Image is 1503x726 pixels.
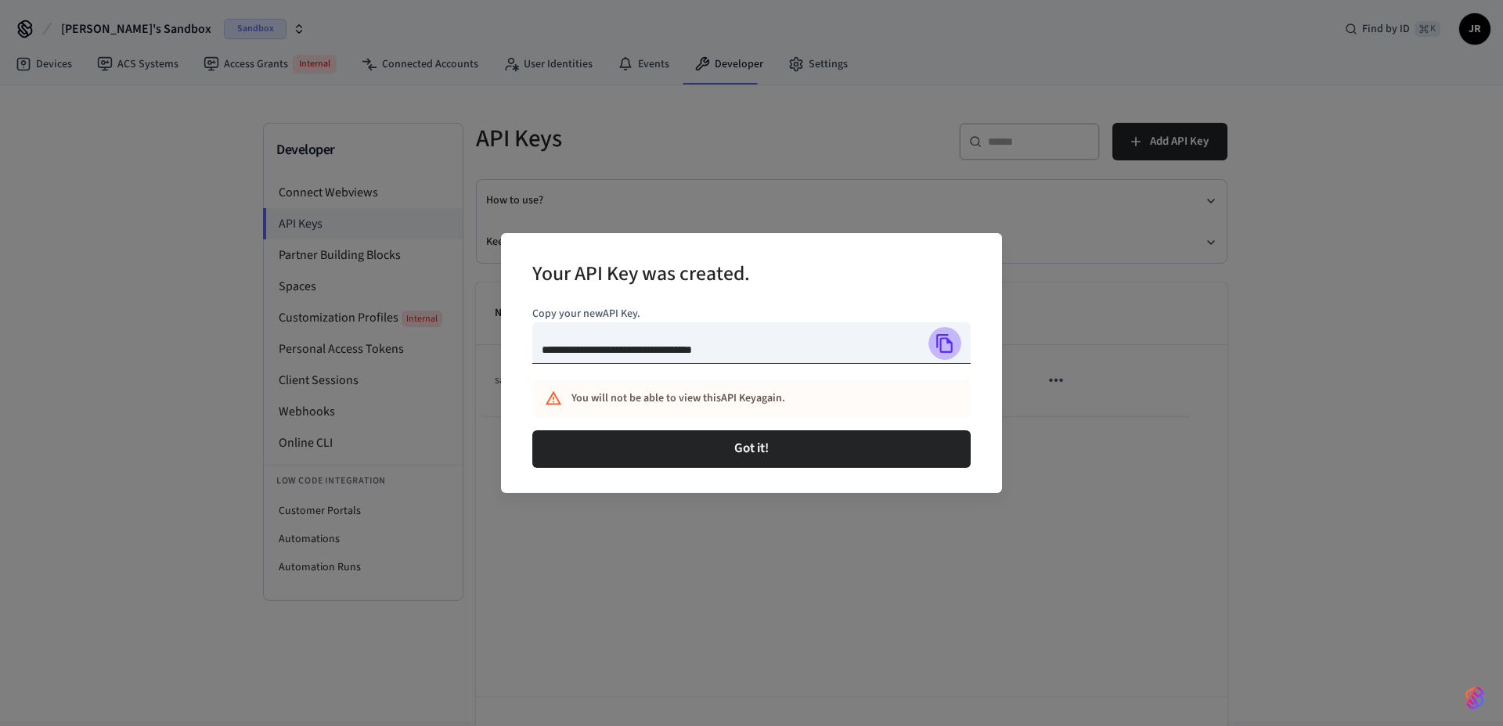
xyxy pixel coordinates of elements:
[571,384,902,413] div: You will not be able to view this API Key again.
[532,430,971,468] button: Got it!
[1465,685,1484,710] img: SeamLogoGradient.69752ec5.svg
[532,306,971,322] p: Copy your new API Key .
[532,252,750,300] h2: Your API Key was created.
[928,327,961,360] button: Copy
